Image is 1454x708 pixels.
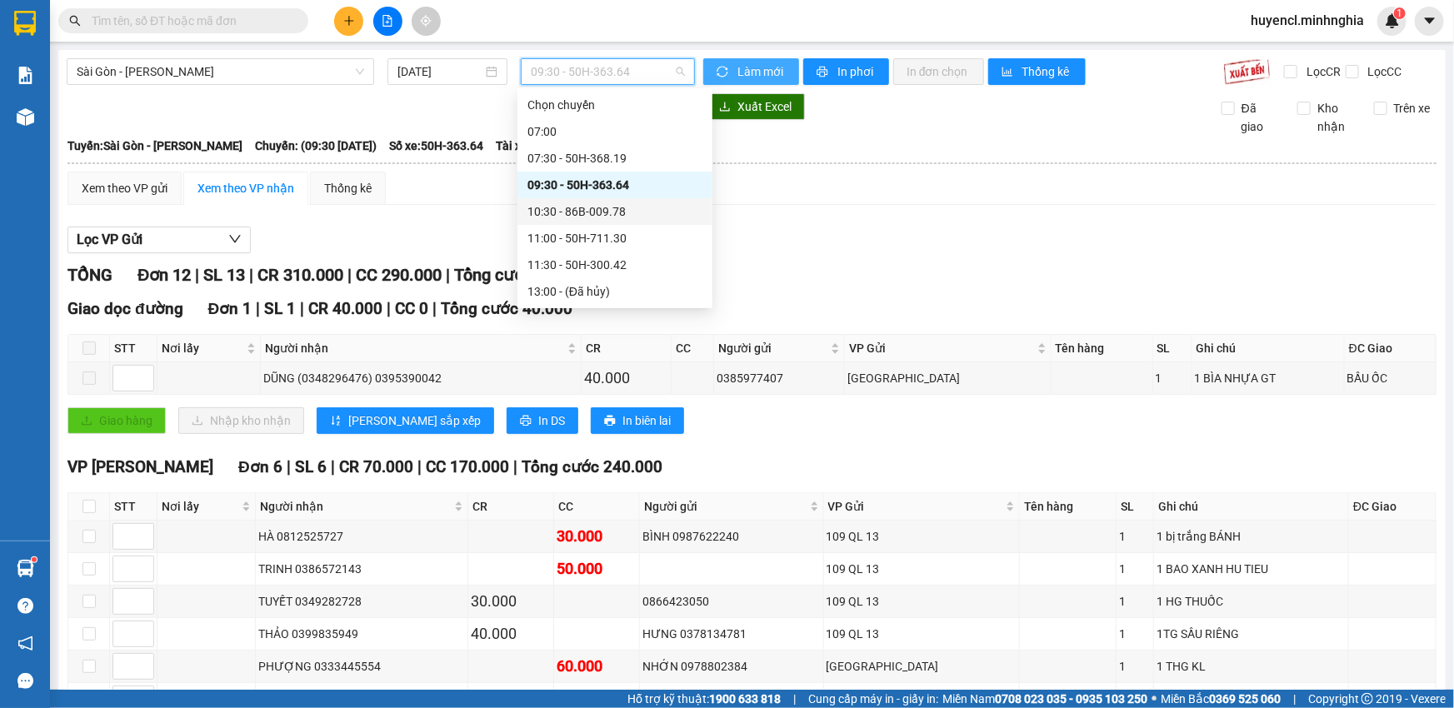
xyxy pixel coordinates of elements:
[604,415,616,428] span: printer
[1119,592,1151,611] div: 1
[893,58,984,85] button: In đơn chọn
[1397,7,1402,19] span: 1
[803,58,889,85] button: printerIn phơi
[446,265,450,285] span: |
[1157,560,1346,578] div: 1 BAO XANH HU TIEU
[849,339,1034,357] span: VP Gửi
[1154,493,1349,521] th: Ghi chú
[942,690,1147,708] span: Miền Nam
[14,11,36,36] img: logo-vxr
[824,618,1021,651] td: 109 QL 13
[331,457,335,476] span: |
[1293,690,1296,708] span: |
[82,179,167,197] div: Xem theo VP gửi
[137,265,191,285] span: Đơn 12
[824,651,1021,683] td: Sài Gòn
[395,299,428,318] span: CC 0
[432,299,437,318] span: |
[584,366,668,390] div: 40.000
[827,625,1017,643] div: 109 QL 13
[17,598,33,614] span: question-circle
[845,362,1052,395] td: Sài Gòn
[471,590,551,613] div: 30.000
[642,625,821,643] div: HƯNG 0378134781
[1415,7,1444,36] button: caret-down
[557,525,637,548] div: 30.000
[527,256,702,274] div: 11:30 - 50H-300.42
[706,93,805,120] button: downloadXuất Excel
[538,411,565,430] span: In DS
[837,62,876,81] span: In phơi
[412,7,441,36] button: aim
[265,339,564,357] span: Người nhận
[827,657,1017,676] div: [GEOGRAPHIC_DATA]
[527,149,702,167] div: 07:30 - 50H-368.19
[1119,657,1151,676] div: 1
[824,586,1021,618] td: 109 QL 13
[249,265,253,285] span: |
[77,59,364,84] span: Sài Gòn - Phan Rí
[17,108,34,126] img: warehouse-icon
[808,690,938,708] span: Cung cấp máy in - giấy in:
[162,497,238,516] span: Nơi lấy
[1119,560,1151,578] div: 1
[263,369,578,387] div: DŨNG (0348296476) 0395390042
[258,592,466,611] div: TUYẾT 0349282728
[348,411,481,430] span: [PERSON_NAME] sắp xếp
[1153,335,1192,362] th: SL
[67,139,242,152] b: Tuyến: Sài Gòn - [PERSON_NAME]
[1209,692,1281,706] strong: 0369 525 060
[208,299,252,318] span: Đơn 1
[178,407,304,434] button: downloadNhập kho nhận
[334,7,363,36] button: plus
[527,202,702,221] div: 10:30 - 86B-009.78
[255,137,377,155] span: Chuyến: (09:30 [DATE])
[1022,62,1072,81] span: Thống kê
[387,299,391,318] span: |
[496,137,531,155] span: Tài xế:
[709,692,781,706] strong: 1900 633 818
[295,457,327,476] span: SL 6
[397,62,482,81] input: 13/08/2025
[324,179,372,197] div: Thống kê
[824,553,1021,586] td: 109 QL 13
[1311,99,1361,136] span: Kho nhận
[1237,10,1377,31] span: huyencl.minhnghia
[527,122,702,141] div: 07:00
[522,457,662,476] span: Tổng cước 240.000
[517,92,712,118] div: Chọn chuyến
[817,66,831,79] span: printer
[703,58,799,85] button: syncLàm mới
[1119,625,1151,643] div: 1
[17,636,33,651] span: notification
[988,58,1086,85] button: bar-chartThống kê
[468,493,554,521] th: CR
[426,457,509,476] span: CC 170.000
[1157,527,1346,546] div: 1 bị trắng BÁNH
[67,227,251,253] button: Lọc VP Gửi
[719,101,731,114] span: download
[1117,493,1154,521] th: SL
[1052,335,1153,362] th: Tên hàng
[1195,369,1342,387] div: 1 BÌA NHỰA GT
[228,232,242,246] span: down
[527,96,702,114] div: Chọn chuyến
[557,557,637,581] div: 50.000
[454,265,597,285] span: Tổng cước 600.000
[373,7,402,36] button: file-add
[827,592,1017,611] div: 109 QL 13
[507,407,578,434] button: printerIn DS
[1362,62,1405,81] span: Lọc CC
[67,457,213,476] span: VP [PERSON_NAME]
[287,457,291,476] span: |
[1152,696,1157,702] span: ⚪️
[1156,369,1189,387] div: 1
[557,655,637,678] div: 60.000
[622,411,671,430] span: In biên lai
[513,457,517,476] span: |
[110,493,157,521] th: STT
[67,299,183,318] span: Giao dọc đường
[1385,13,1400,28] img: icon-new-feature
[441,299,572,318] span: Tổng cước 40.000
[827,560,1017,578] div: 109 QL 13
